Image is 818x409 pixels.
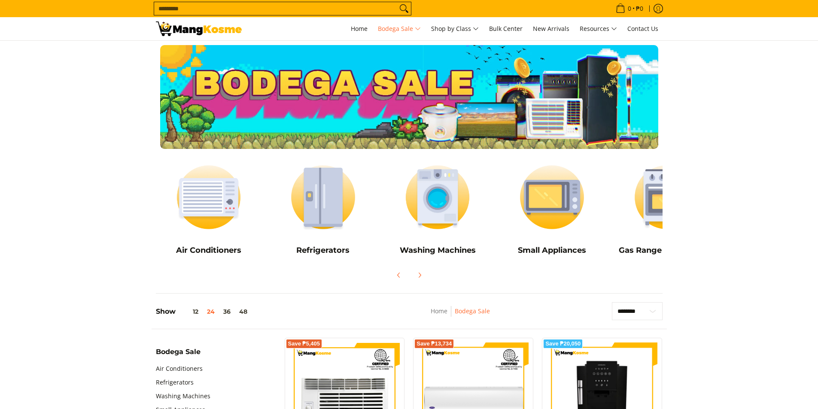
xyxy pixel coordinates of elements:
[614,158,720,261] a: Cookers Gas Range and Cookers
[623,17,663,40] a: Contact Us
[156,21,242,36] img: Bodega Sale l Mang Kosme: Cost-Efficient &amp; Quality Home Appliances
[156,389,210,403] a: Washing Machines
[156,362,203,376] a: Air Conditioners
[385,158,491,261] a: Washing Machines Washing Machines
[427,17,483,40] a: Shop by Class
[614,158,720,237] img: Cookers
[385,158,491,237] img: Washing Machines
[431,307,447,315] a: Home
[545,341,581,346] span: Save ₱20,050
[533,24,569,33] span: New Arrivals
[219,308,235,315] button: 36
[529,17,574,40] a: New Arrivals
[374,17,425,40] a: Bodega Sale
[378,24,421,34] span: Bodega Sale
[485,17,527,40] a: Bulk Center
[203,308,219,315] button: 24
[156,307,252,316] h5: Show
[250,17,663,40] nav: Main Menu
[614,245,720,255] h5: Gas Range and Cookers
[270,158,376,261] a: Refrigerators Refrigerators
[156,245,262,255] h5: Air Conditioners
[410,266,429,285] button: Next
[156,348,201,355] span: Bodega Sale
[389,266,408,285] button: Previous
[374,306,547,325] nav: Breadcrumbs
[499,158,605,261] a: Small Appliances Small Appliances
[499,158,605,237] img: Small Appliances
[156,348,201,362] summary: Open
[156,376,194,389] a: Refrigerators
[270,158,376,237] img: Refrigerators
[156,158,262,237] img: Air Conditioners
[235,308,252,315] button: 48
[176,308,203,315] button: 12
[156,158,262,261] a: Air Conditioners Air Conditioners
[627,24,658,33] span: Contact Us
[385,245,491,255] h5: Washing Machines
[580,24,617,34] span: Resources
[489,24,523,33] span: Bulk Center
[417,341,452,346] span: Save ₱13,734
[351,24,368,33] span: Home
[397,2,411,15] button: Search
[431,24,479,34] span: Shop by Class
[455,307,490,315] a: Bodega Sale
[270,245,376,255] h5: Refrigerators
[635,6,645,12] span: ₱0
[499,245,605,255] h5: Small Appliances
[288,341,320,346] span: Save ₱5,405
[347,17,372,40] a: Home
[575,17,621,40] a: Resources
[626,6,633,12] span: 0
[613,4,646,13] span: •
